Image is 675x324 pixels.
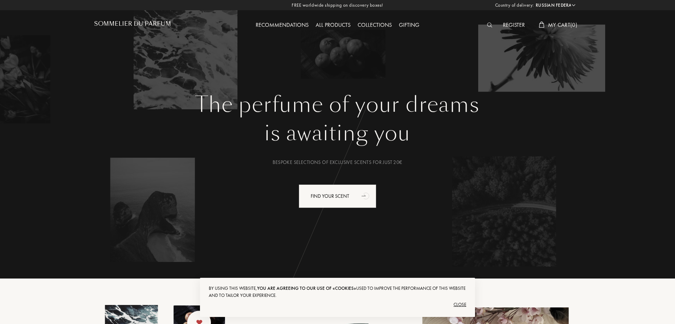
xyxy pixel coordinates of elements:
a: Recommendations [252,21,312,29]
h1: Sommelier du Parfum [94,20,171,27]
div: Find your scent [299,184,376,208]
span: you are agreeing to our use of «cookies» [257,285,356,291]
span: Country of delivery: [495,2,534,9]
img: search_icn_white.svg [487,23,492,27]
div: Collections [354,21,395,30]
div: Recommendations [252,21,312,30]
div: Gifting [395,21,423,30]
div: Bespoke selections of exclusive scents for just 20€ [99,159,576,166]
div: is awaiting you [99,117,576,149]
a: Register [499,21,528,29]
div: animation [359,189,373,203]
div: Close [209,299,466,310]
a: Gifting [395,21,423,29]
div: By using this website, used to improve the performance of this website and to tailor your experie... [209,285,466,299]
a: Sommelier du Parfum [94,20,171,30]
img: cart_white.svg [539,22,545,28]
div: Register [499,21,528,30]
img: image-01-01.jpg [3,3,112,112]
div: All products [312,21,354,30]
img: image-01-01.jpg [3,3,109,112]
a: All products [312,21,354,29]
h1: The perfume of your dreams [99,92,576,117]
span: My Cart ( 0 ) [548,21,577,29]
a: Find your scentanimation [293,184,382,208]
a: Collections [354,21,395,29]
